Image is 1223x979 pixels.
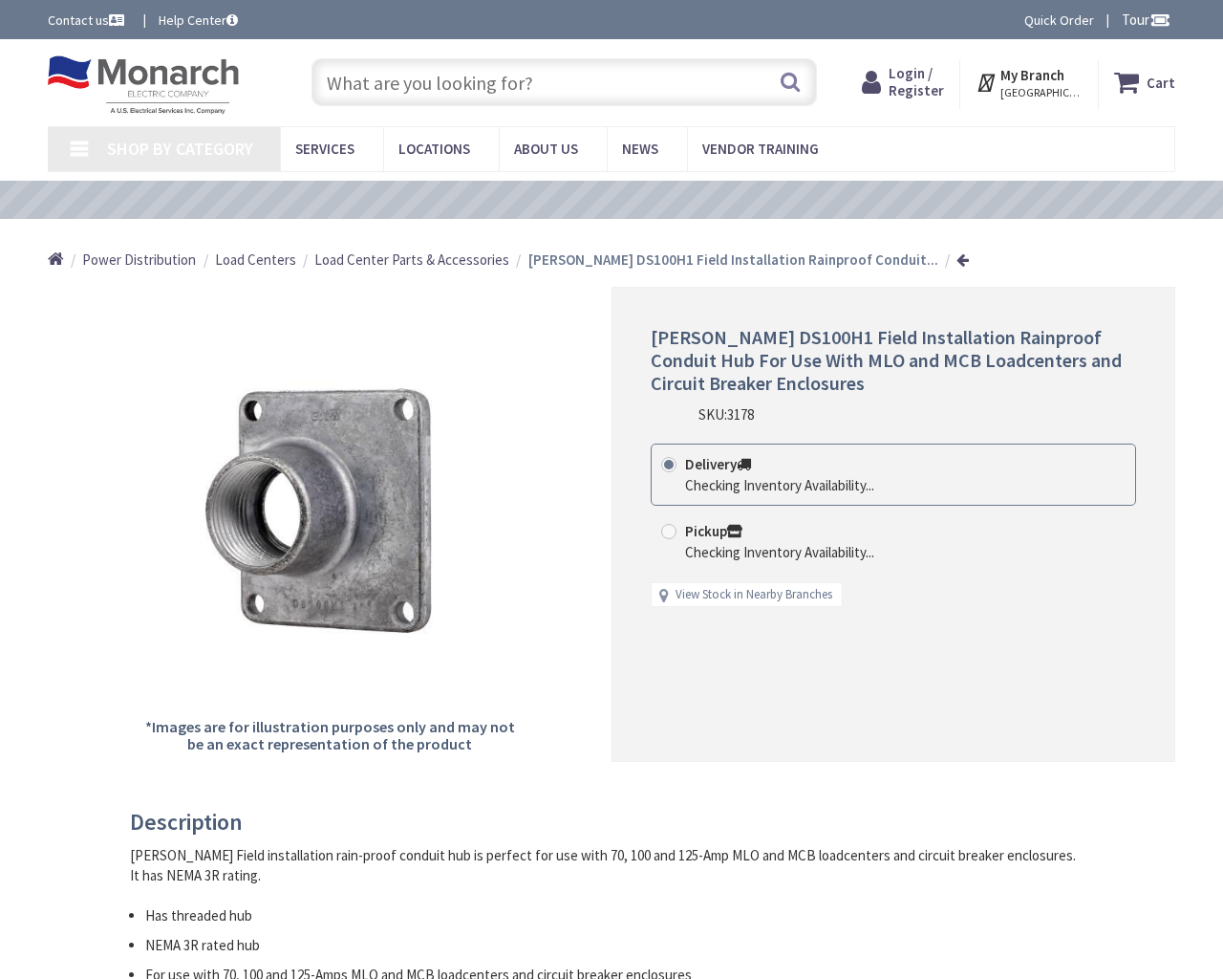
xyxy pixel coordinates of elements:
[215,250,296,270] a: Load Centers
[889,64,944,99] span: Login / Register
[295,140,354,158] span: Services
[528,250,938,269] strong: [PERSON_NAME] DS100H1 Field Installation Rainproof Conduit...
[1000,66,1064,84] strong: My Branch
[145,905,1079,925] li: Has threaded hub
[145,935,1079,955] li: NEMA 3R rated hub
[1122,11,1170,29] span: Tour
[215,250,296,269] span: Load Centers
[82,250,196,269] span: Power Distribution
[1147,65,1175,99] strong: Cart
[138,719,521,752] h5: *Images are for illustration purposes only and may not be an exact representation of the product
[651,325,1122,395] span: [PERSON_NAME] DS100H1 Field Installation Rainproof Conduit Hub For Use With MLO and MCB Loadcente...
[622,140,658,158] span: News
[314,250,509,270] a: Load Center Parts & Accessories
[727,405,754,424] span: 3178
[48,11,128,30] a: Contact us
[685,475,874,495] div: Checking Inventory Availability...
[685,455,751,473] strong: Delivery
[685,542,874,562] div: Checking Inventory Availability...
[698,404,754,424] div: SKU:
[130,845,1079,886] div: [PERSON_NAME] Field installation rain-proof conduit hub is perfect for use with 70, 100 and 125-A...
[702,140,819,158] span: Vendor Training
[314,250,509,269] span: Load Center Parts & Accessories
[311,58,817,106] input: What are you looking for?
[82,250,196,270] a: Power Distribution
[1114,65,1175,99] a: Cart
[159,11,238,30] a: Help Center
[430,190,763,211] a: VIEW OUR VIDEO TRAINING LIBRARY
[398,140,470,158] span: Locations
[862,65,944,99] a: Login / Register
[685,522,742,540] strong: Pickup
[1024,11,1094,30] a: Quick Order
[107,138,253,160] span: Shop By Category
[139,320,522,704] img: Eaton DS100H1 Field Installation Rainproof Conduit Hub For Use With MLO and MCB Loadcenters and C...
[976,65,1082,99] div: My Branch [GEOGRAPHIC_DATA], [GEOGRAPHIC_DATA]
[1000,85,1082,100] span: [GEOGRAPHIC_DATA], [GEOGRAPHIC_DATA]
[676,586,832,604] a: View Stock in Nearby Branches
[48,55,239,115] img: Monarch Electric Company
[130,810,1079,835] h3: Description
[514,140,578,158] span: About Us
